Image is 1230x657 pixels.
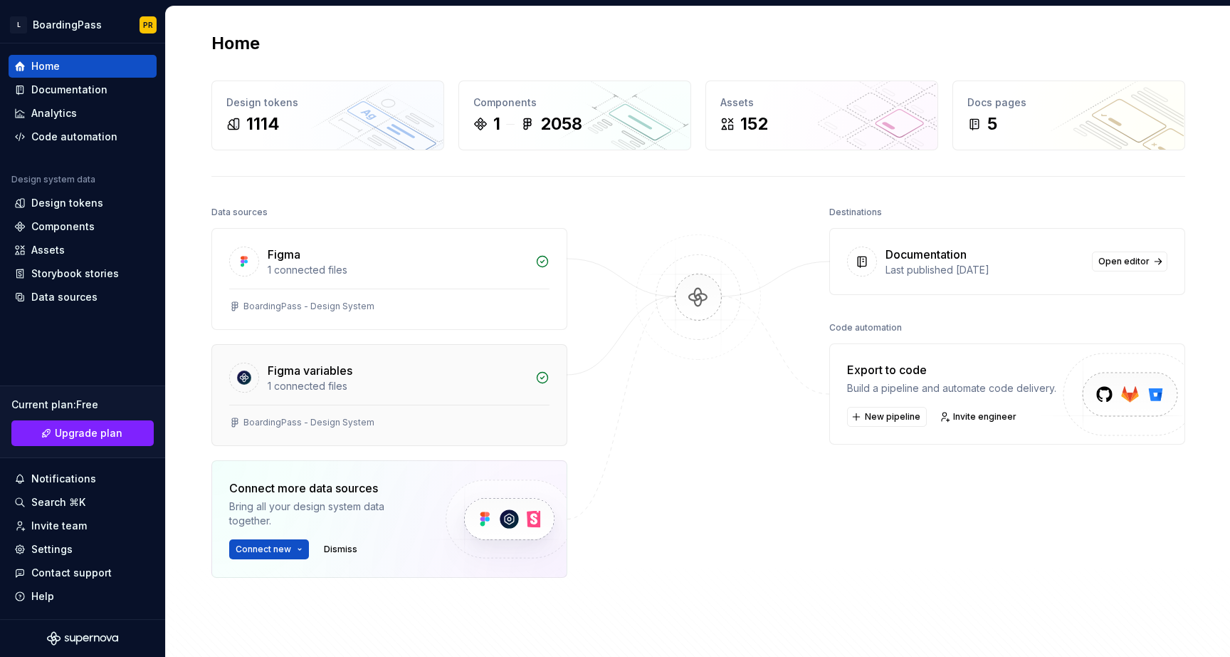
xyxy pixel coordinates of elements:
div: Docs pages [967,95,1170,110]
div: 1 connected files [268,379,527,393]
div: 1 [493,113,500,135]
div: Code automation [829,318,902,338]
div: Contact support [31,566,112,580]
div: Figma [268,246,300,263]
div: BoardingPass - Design System [243,417,374,428]
a: Analytics [9,102,157,125]
a: Invite team [9,514,157,537]
a: Invite engineer [935,407,1023,427]
div: Data sources [31,290,98,304]
div: Home [31,59,60,73]
div: Design system data [11,174,95,185]
div: Documentation [885,246,967,263]
div: BoardingPass [33,18,102,32]
div: Components [31,219,95,234]
a: Data sources [9,286,157,309]
span: Dismiss [324,544,357,555]
div: 2058 [540,113,582,135]
span: Upgrade plan [55,426,122,440]
div: Destinations [829,202,882,222]
h2: Home [211,32,260,55]
div: Export to code [847,361,1056,378]
div: Components [473,95,676,110]
div: Search ⌘K [31,495,85,509]
div: Storybook stories [31,267,119,281]
button: Search ⌘K [9,491,157,514]
button: LBoardingPassPR [3,9,162,40]
a: Docs pages5 [952,81,1185,150]
a: Upgrade plan [11,420,154,446]
a: Storybook stories [9,262,157,285]
div: BoardingPass - Design System [243,301,374,312]
div: Analytics [31,106,77,120]
button: Help [9,585,157,608]
div: 5 [987,113,997,135]
svg: Supernova Logo [47,631,118,646]
div: Connect more data sources [229,480,421,497]
a: Components [9,215,157,238]
div: Documentation [31,83,107,97]
div: Data sources [211,202,268,222]
div: Current plan : Free [11,398,154,412]
div: Build a pipeline and automate code delivery. [847,381,1056,395]
div: Invite team [31,519,87,533]
a: Assets152 [705,81,938,150]
div: Bring all your design system data together. [229,500,421,528]
span: Connect new [236,544,291,555]
button: Dismiss [317,539,364,559]
div: 152 [740,113,768,135]
a: Code automation [9,125,157,148]
a: Documentation [9,78,157,101]
div: Help [31,589,54,604]
a: Components12058 [458,81,691,150]
button: Contact support [9,562,157,584]
div: PR [143,19,153,31]
a: Home [9,55,157,78]
span: New pipeline [865,411,920,423]
div: Code automation [31,130,117,144]
div: 1 connected files [268,263,527,277]
button: Connect new [229,539,309,559]
a: Figma variables1 connected filesBoardingPass - Design System [211,344,567,446]
button: Notifications [9,467,157,490]
a: Settings [9,538,157,561]
a: Design tokens [9,192,157,214]
a: Figma1 connected filesBoardingPass - Design System [211,228,567,330]
div: Assets [31,243,65,257]
div: Notifications [31,472,96,486]
div: Figma variables [268,362,352,379]
div: Design tokens [226,95,429,110]
span: Open editor [1098,256,1150,267]
a: Assets [9,239,157,262]
a: Open editor [1092,252,1167,271]
div: Settings [31,542,73,557]
div: L [10,16,27,33]
div: Last published [DATE] [885,263,1083,277]
button: New pipeline [847,407,927,427]
a: Design tokens1114 [211,81,444,150]
span: Invite engineer [953,411,1016,423]
div: Design tokens [31,196,103,210]
div: 1114 [246,113,280,135]
div: Assets [720,95,923,110]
